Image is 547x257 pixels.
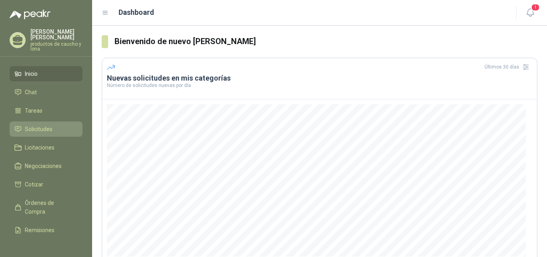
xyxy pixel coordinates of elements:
a: Remisiones [10,223,82,238]
span: Negociaciones [25,162,62,170]
span: 1 [531,4,540,11]
a: Solicitudes [10,121,82,137]
h1: Dashboard [119,7,154,18]
div: Últimos 30 días [485,61,532,73]
a: Licitaciones [10,140,82,155]
button: 1 [523,6,537,20]
a: Chat [10,85,82,100]
p: [PERSON_NAME] [PERSON_NAME] [30,29,82,40]
span: Licitaciones [25,143,54,152]
span: Solicitudes [25,125,52,134]
span: Tareas [25,106,42,115]
a: Tareas [10,103,82,118]
span: Chat [25,88,37,97]
a: Inicio [10,66,82,81]
h3: Nuevas solicitudes en mis categorías [107,73,532,83]
span: Inicio [25,69,38,78]
img: Logo peakr [10,10,50,19]
a: Negociaciones [10,158,82,174]
a: Cotizar [10,177,82,192]
h3: Bienvenido de nuevo [PERSON_NAME] [115,35,537,48]
p: productos de caucho y lona [30,42,82,51]
span: Cotizar [25,180,43,189]
p: Número de solicitudes nuevas por día [107,83,532,88]
a: Órdenes de Compra [10,195,82,219]
span: Remisiones [25,226,54,235]
span: Órdenes de Compra [25,198,75,216]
